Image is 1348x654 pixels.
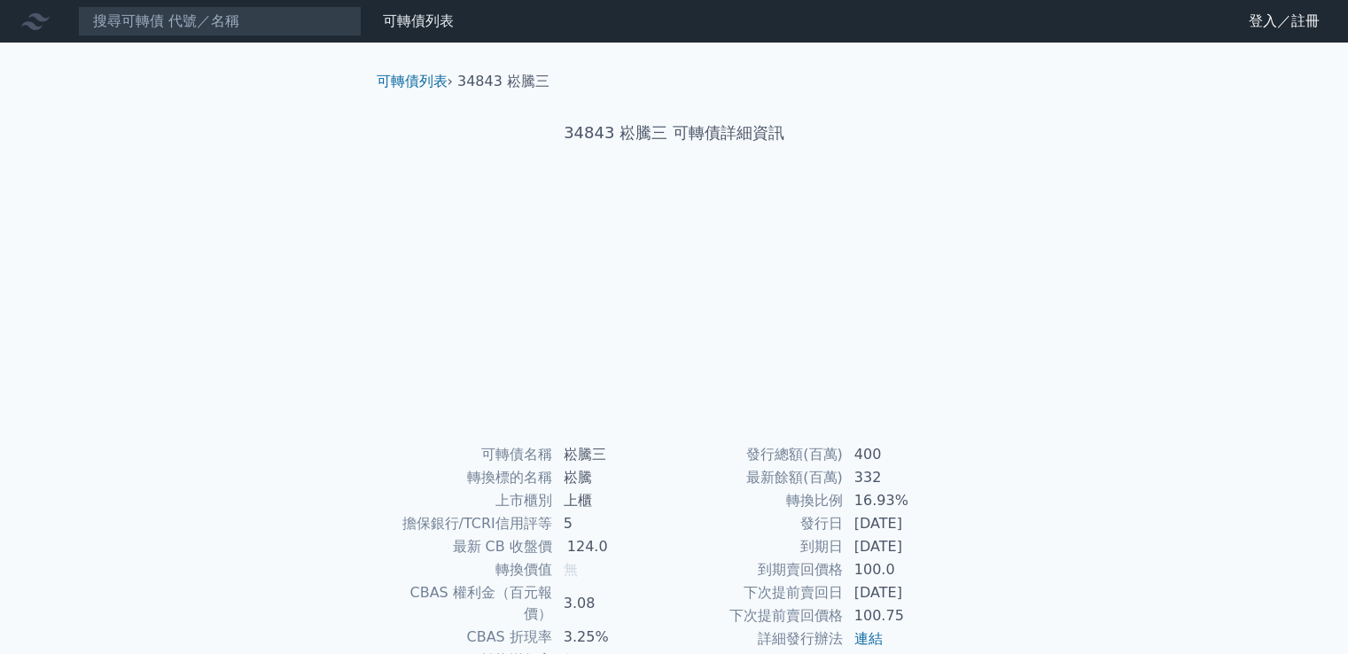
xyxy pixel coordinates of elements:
input: 搜尋可轉債 代號／名稱 [78,6,362,36]
td: 上市櫃別 [384,489,553,512]
td: 發行總額(百萬) [674,443,844,466]
td: [DATE] [844,581,965,604]
td: 16.93% [844,489,965,512]
h1: 34843 崧騰三 可轉債詳細資訊 [362,121,986,145]
td: 崧騰 [553,466,674,489]
td: CBAS 權利金（百元報價） [384,581,553,626]
td: 下次提前賣回價格 [674,604,844,627]
td: [DATE] [844,512,965,535]
td: 上櫃 [553,489,674,512]
li: 34843 崧騰三 [457,71,549,92]
td: 到期日 [674,535,844,558]
span: 無 [564,561,578,578]
td: 轉換比例 [674,489,844,512]
td: 詳細發行辦法 [674,627,844,650]
a: 可轉債列表 [377,73,448,90]
td: 轉換標的名稱 [384,466,553,489]
td: 最新 CB 收盤價 [384,535,553,558]
td: 3.25% [553,626,674,649]
td: 轉換價值 [384,558,553,581]
td: 100.75 [844,604,965,627]
td: 最新餘額(百萬) [674,466,844,489]
td: 下次提前賣回日 [674,581,844,604]
td: 擔保銀行/TCRI信用評等 [384,512,553,535]
li: › [377,71,453,92]
a: 可轉債列表 [383,12,454,29]
td: CBAS 折現率 [384,626,553,649]
td: 5 [553,512,674,535]
td: 100.0 [844,558,965,581]
div: 124.0 [564,536,612,557]
td: 3.08 [553,581,674,626]
a: 連結 [854,630,883,647]
td: 400 [844,443,965,466]
td: 332 [844,466,965,489]
a: 登入／註冊 [1235,7,1334,35]
td: 到期賣回價格 [674,558,844,581]
td: 可轉債名稱 [384,443,553,466]
td: [DATE] [844,535,965,558]
td: 發行日 [674,512,844,535]
td: 崧騰三 [553,443,674,466]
